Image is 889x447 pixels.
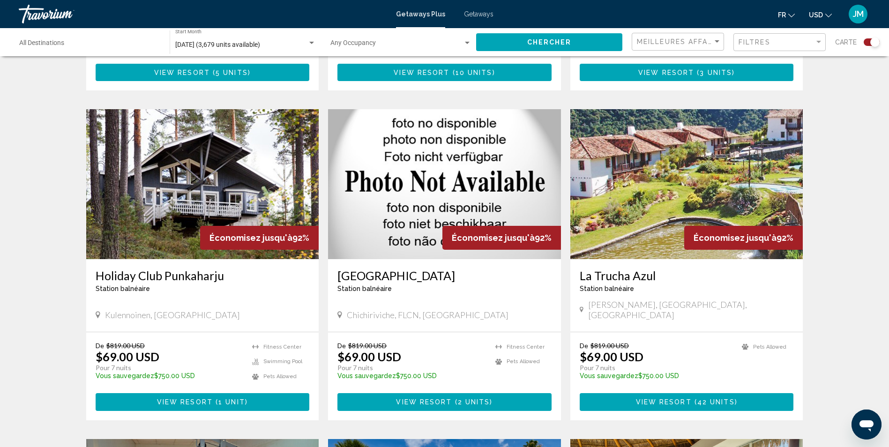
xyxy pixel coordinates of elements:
button: View Resort(3 units) [580,64,794,81]
span: ( ) [452,399,493,406]
button: Change currency [809,8,832,22]
span: Station balnéaire [580,285,634,292]
span: Vous sauvegardez [337,372,396,380]
span: Carte [835,36,857,49]
span: Économisez jusqu'à [694,233,777,243]
span: 5 units [216,69,248,76]
mat-select: Sort by [637,38,721,46]
p: $69.00 USD [580,350,643,364]
button: User Menu [846,4,870,24]
span: Économisez jusqu'à [209,233,292,243]
span: Swimming Pool [263,358,302,365]
span: 3 units [700,69,732,76]
span: Chercher [527,39,572,46]
p: $750.00 USD [337,372,486,380]
span: Meilleures affaires [637,38,725,45]
span: Pets Allowed [263,373,297,380]
p: Pour 7 nuits [96,364,243,372]
span: ( ) [210,69,251,76]
span: ( ) [694,69,735,76]
span: View Resort [157,399,213,406]
span: Station balnéaire [96,285,150,292]
span: $819.00 USD [106,342,145,350]
button: View Resort(10 units) [337,64,552,81]
button: View Resort(1 unit) [96,393,310,410]
span: $819.00 USD [590,342,629,350]
img: 2233E01X.jpg [86,109,319,259]
button: View Resort(42 units) [580,393,794,410]
span: View Resort [638,69,694,76]
span: Fitness Center [507,344,545,350]
span: ( ) [213,399,248,406]
span: JM [853,9,864,19]
button: View Resort(5 units) [96,64,310,81]
p: $69.00 USD [337,350,401,364]
p: $69.00 USD [96,350,159,364]
span: View Resort [396,399,452,406]
span: Chichiriviche, FLCN, [GEOGRAPHIC_DATA] [347,310,508,320]
span: USD [809,11,823,19]
span: Pets Allowed [753,344,786,350]
iframe: Bouton de lancement de la fenêtre de messagerie [852,410,882,440]
span: [PERSON_NAME], [GEOGRAPHIC_DATA], [GEOGRAPHIC_DATA] [588,299,793,320]
a: [GEOGRAPHIC_DATA] [337,268,552,283]
button: Change language [778,8,795,22]
span: fr [778,11,786,19]
span: Vous sauvegardez [96,372,154,380]
span: De [337,342,346,350]
span: [DATE] (3,679 units available) [175,41,260,48]
span: 42 units [697,399,735,406]
div: 92% [442,226,561,250]
span: ( ) [449,69,495,76]
span: View Resort [154,69,210,76]
span: View Resort [394,69,449,76]
p: Pour 7 nuits [580,364,733,372]
span: 2 units [458,399,490,406]
img: 2472E01L.jpg [570,109,803,259]
span: Station balnéaire [337,285,392,292]
a: Getaways Plus [396,10,445,18]
button: View Resort(2 units) [337,393,552,410]
span: Vous sauvegardez [580,372,638,380]
a: Holiday Club Punkaharju [96,268,310,283]
p: $750.00 USD [580,372,733,380]
p: $750.00 USD [96,372,243,380]
a: Getaways [464,10,493,18]
span: Filtres [739,38,770,46]
div: 92% [200,226,319,250]
button: Chercher [476,33,622,51]
span: View Resort [636,399,692,406]
p: Pour 7 nuits [337,364,486,372]
span: $819.00 USD [348,342,387,350]
span: Économisez jusqu'à [452,233,535,243]
span: De [580,342,588,350]
span: 10 units [456,69,493,76]
button: Filter [733,33,826,52]
span: 1 unit [218,399,245,406]
span: ( ) [692,399,738,406]
span: Kulennoinen, [GEOGRAPHIC_DATA] [105,310,240,320]
span: Fitness Center [263,344,301,350]
span: Pets Allowed [507,358,540,365]
a: Travorium [19,5,387,23]
div: 92% [684,226,803,250]
img: 3260E01X.jpg [328,109,561,259]
a: La Trucha Azul [580,268,794,283]
span: De [96,342,104,350]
